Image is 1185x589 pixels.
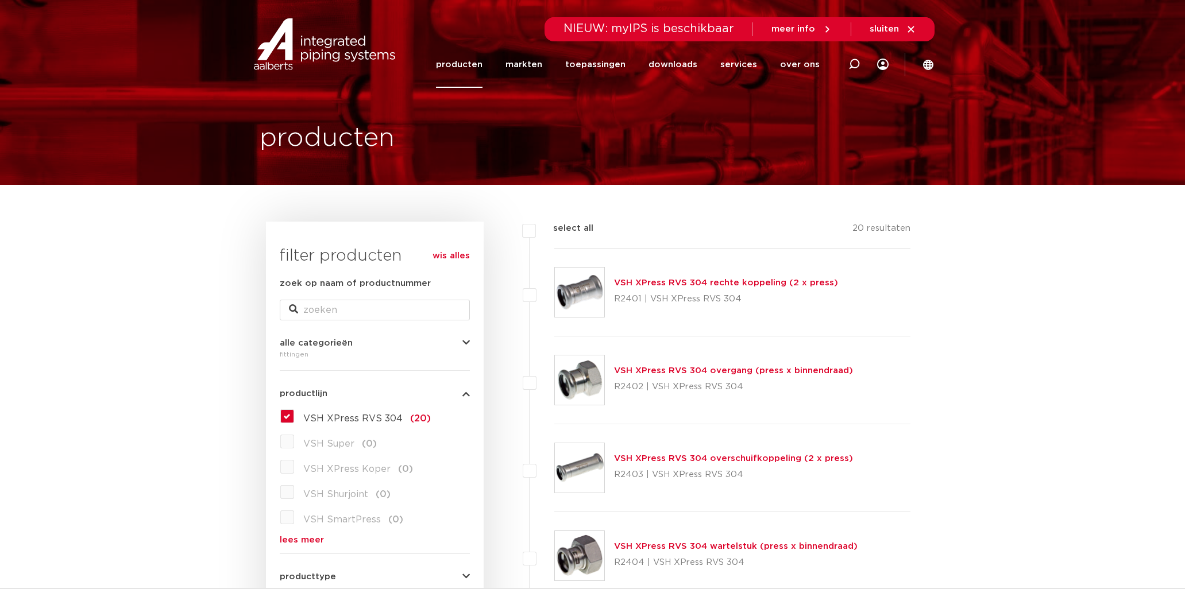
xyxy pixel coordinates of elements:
a: VSH XPress RVS 304 overgang (press x binnendraad) [614,366,853,375]
span: (0) [376,490,391,499]
span: productlijn [280,389,327,398]
span: NIEUW: myIPS is beschikbaar [563,23,734,34]
p: R2404 | VSH XPress RVS 304 [614,553,858,572]
div: my IPS [877,41,889,88]
a: services [720,41,757,88]
h3: filter producten [280,245,470,268]
a: toepassingen [565,41,626,88]
button: producttype [280,572,470,581]
span: (0) [362,439,377,448]
input: zoeken [280,300,470,320]
a: wis alles [433,249,470,263]
button: productlijn [280,389,470,398]
img: Thumbnail for VSH XPress RVS 304 overschuifkoppeling (2 x press) [555,443,604,493]
img: Thumbnail for VSH XPress RVS 304 rechte koppeling (2 x press) [555,268,604,317]
span: VSH SmartPress [303,515,381,524]
a: producten [436,41,483,88]
label: zoek op naam of productnummer [280,277,431,290]
p: R2402 | VSH XPress RVS 304 [614,378,853,396]
a: downloads [649,41,697,88]
p: R2403 | VSH XPress RVS 304 [614,466,853,484]
span: VSH XPress Koper [303,464,391,474]
div: fittingen [280,347,470,361]
img: Thumbnail for VSH XPress RVS 304 overgang (press x binnendraad) [555,355,604,405]
a: VSH XPress RVS 304 wartelstuk (press x binnendraad) [614,542,858,551]
a: VSH XPress RVS 304 rechte koppeling (2 x press) [614,278,838,287]
p: 20 resultaten [852,222,910,239]
nav: Menu [436,41,820,88]
span: alle categorieën [280,339,353,347]
label: select all [536,222,593,235]
span: (0) [398,464,413,474]
a: over ons [780,41,820,88]
span: (0) [388,515,403,524]
a: markten [505,41,542,88]
span: sluiten [870,25,899,33]
span: VSH Super [303,439,354,448]
span: meer info [771,25,815,33]
button: alle categorieën [280,339,470,347]
span: VSH Shurjoint [303,490,368,499]
a: sluiten [870,24,916,34]
a: VSH XPress RVS 304 overschuifkoppeling (2 x press) [614,454,853,463]
span: (20) [410,414,431,423]
img: Thumbnail for VSH XPress RVS 304 wartelstuk (press x binnendraad) [555,531,604,580]
span: producttype [280,572,336,581]
span: VSH XPress RVS 304 [303,414,403,423]
a: lees meer [280,536,470,544]
a: meer info [771,24,832,34]
h1: producten [260,120,395,157]
p: R2401 | VSH XPress RVS 304 [614,290,838,308]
